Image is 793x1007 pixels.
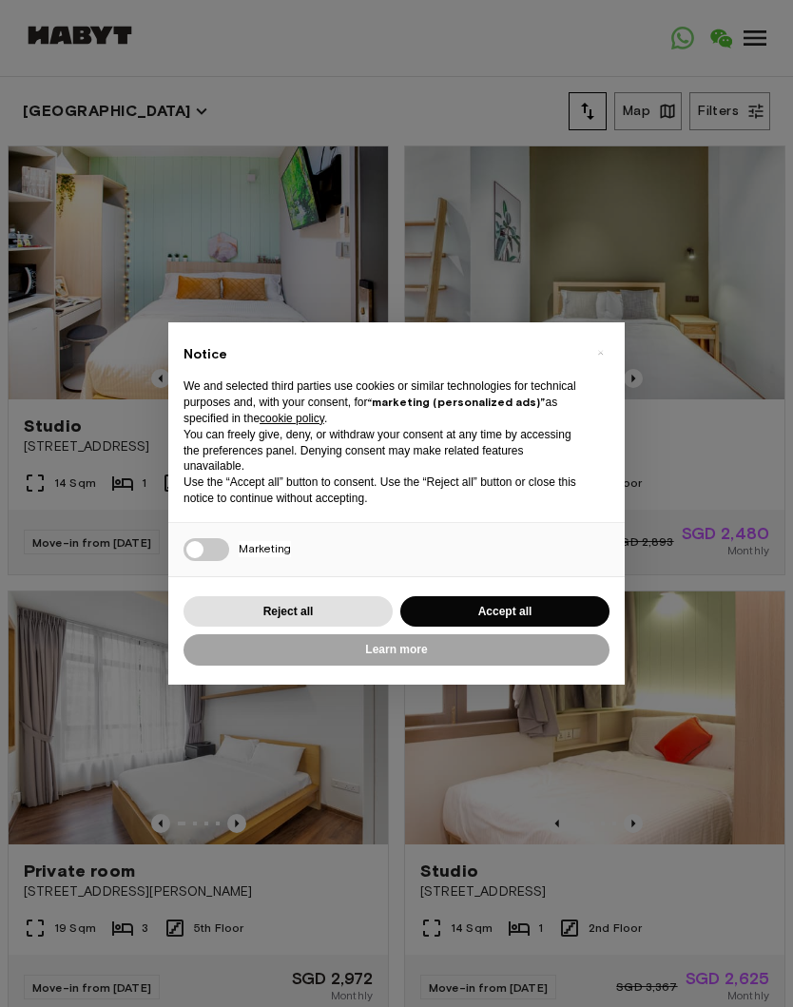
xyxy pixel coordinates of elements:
[184,427,579,474] p: You can freely give, deny, or withdraw your consent at any time by accessing the preferences pane...
[184,634,609,666] button: Learn more
[184,596,393,628] button: Reject all
[184,474,579,507] p: Use the “Accept all” button to consent. Use the “Reject all” button or close this notice to conti...
[184,345,579,364] h2: Notice
[239,541,291,557] span: Marketing
[184,378,579,426] p: We and selected third parties use cookies or similar technologies for technical purposes and, wit...
[367,395,545,409] strong: “marketing (personalized ads)”
[585,338,615,368] button: Close this notice
[400,596,609,628] button: Accept all
[260,412,324,425] a: cookie policy
[597,341,604,364] span: ×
